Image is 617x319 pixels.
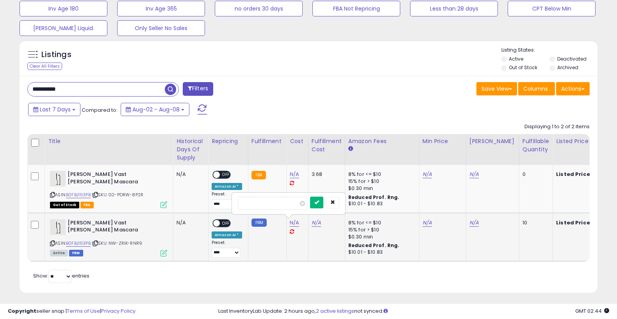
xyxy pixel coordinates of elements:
div: 15% for > $10 [348,226,413,233]
label: Active [509,56,523,62]
div: 10 [522,219,547,226]
div: 0 [522,171,547,178]
span: All listings currently available for purchase on Amazon [50,250,68,256]
span: 2025-08-17 02:44 GMT [575,307,609,315]
div: Historical Days Of Supply [177,137,205,162]
button: FBA Not Repricing [312,1,400,16]
img: 315Hawr5PbL._SL40_.jpg [50,219,66,235]
a: N/A [469,170,479,178]
div: Fulfillable Quantity [522,137,549,154]
button: Filters [183,82,213,96]
span: Compared to: [82,106,118,114]
a: B0FBJ193PB [66,240,91,247]
div: Amazon Fees [348,137,416,145]
b: Listed Price: [556,219,592,226]
strong: Copyright [8,307,36,315]
a: N/A [423,219,432,227]
button: Less than 28 days [410,1,498,16]
b: Reduced Prof. Rng. [348,194,399,201]
div: Preset: [212,192,242,209]
label: Archived [557,64,578,71]
small: FBA [251,171,266,179]
div: $10.01 - $10.83 [348,249,413,256]
div: $10.01 - $10.83 [348,201,413,207]
div: Preset: [212,240,242,258]
img: 315Hawr5PbL._SL40_.jpg [50,171,66,186]
div: Cost [290,137,305,145]
div: Amazon AI * [212,231,242,238]
small: FBM [251,219,267,227]
div: N/A [177,219,202,226]
div: Clear All Filters [27,63,62,70]
div: Title [48,137,170,145]
span: | SKU: G2-PDRW-8P2R [92,192,143,198]
span: | SKU: NW-ZRIK-RNR9 [92,240,142,246]
span: FBA [80,202,94,208]
a: Privacy Policy [101,307,136,315]
b: Reduced Prof. Rng. [348,242,399,249]
button: Inv Age 365 [117,1,205,16]
a: N/A [312,219,321,227]
span: Show: entries [33,272,89,280]
label: Deactivated [557,56,587,62]
a: N/A [423,170,432,178]
div: Last InventoryLab Update: 2 hours ago, not synced. [218,308,609,315]
span: Columns [523,85,548,93]
div: 15% for > $10 [348,178,413,185]
span: OFF [220,172,232,178]
div: [PERSON_NAME] [469,137,516,145]
div: 8% for <= $10 [348,171,413,178]
b: Listed Price: [556,170,592,178]
p: Listing States: [501,47,597,54]
div: seller snap | | [8,308,136,315]
button: Aug-02 - Aug-08 [121,103,189,116]
div: Min Price [423,137,463,145]
button: Actions [556,82,590,95]
b: [PERSON_NAME] Vast [PERSON_NAME] Mascara [68,171,162,187]
div: $0.30 min [348,233,413,240]
span: OFF [220,220,232,226]
span: Last 7 Days [40,106,71,113]
div: Repricing [212,137,245,145]
a: N/A [290,219,299,227]
button: Only Seller No Sales [117,20,205,36]
button: no orders 30 days [215,1,303,16]
span: Aug-02 - Aug-08 [132,106,180,113]
span: All listings that are currently out of stock and unavailable for purchase on Amazon [50,202,79,208]
a: B0FBJ193PB [66,192,91,198]
div: Displaying 1 to 2 of 2 items [524,123,590,131]
button: Inv Age 180 [20,1,107,16]
div: ASIN: [50,219,167,256]
div: N/A [177,171,202,178]
b: [PERSON_NAME] Vast [PERSON_NAME] Mascara [68,219,162,236]
div: Fulfillment [251,137,283,145]
a: Terms of Use [67,307,100,315]
div: 8% for <= $10 [348,219,413,226]
button: CPT Below Min [508,1,596,16]
div: Fulfillment Cost [312,137,342,154]
a: N/A [290,170,299,178]
small: Amazon Fees. [348,145,353,152]
button: [PERSON_NAME] Liquid. [20,20,107,36]
button: Columns [518,82,555,95]
a: N/A [469,219,479,227]
button: Save View [476,82,517,95]
div: $0.30 min [348,185,413,192]
button: Last 7 Days [28,103,80,116]
div: ASIN: [50,171,167,207]
div: 3.68 [312,171,339,178]
div: Amazon AI * [212,183,242,190]
span: FBM [69,250,83,256]
label: Out of Stock [509,64,537,71]
h5: Listings [41,49,71,60]
a: 2 active listings [316,307,354,315]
